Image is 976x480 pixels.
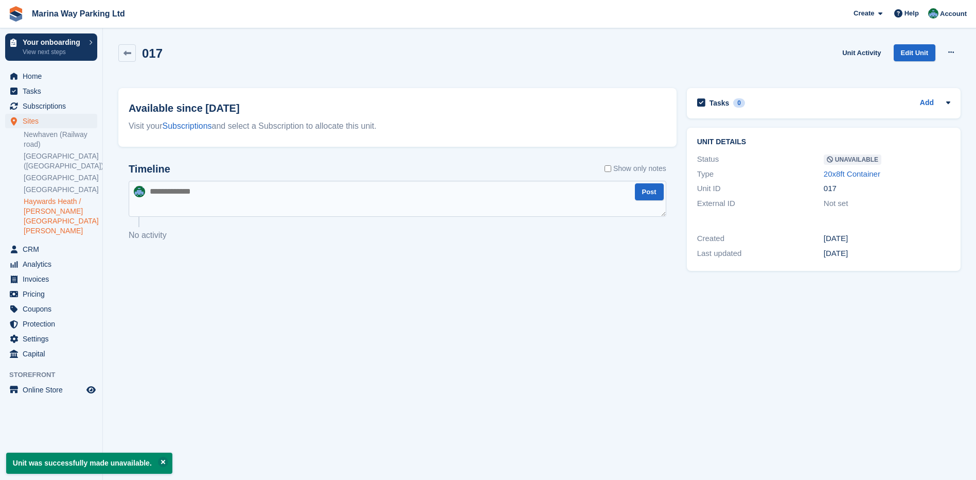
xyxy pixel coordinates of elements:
[5,257,97,271] a: menu
[697,183,824,195] div: Unit ID
[5,317,97,331] a: menu
[5,69,97,83] a: menu
[6,453,172,474] p: Unit was successfully made unavailable.
[23,287,84,301] span: Pricing
[5,114,97,128] a: menu
[5,242,97,256] a: menu
[920,97,934,109] a: Add
[23,317,84,331] span: Protection
[697,138,950,146] h2: Unit details
[24,173,97,183] a: [GEOGRAPHIC_DATA]
[142,46,163,60] h2: 017
[894,44,935,61] a: Edit Unit
[5,383,97,397] a: menu
[24,151,97,171] a: [GEOGRAPHIC_DATA] ([GEOGRAPHIC_DATA])
[23,69,84,83] span: Home
[697,198,824,210] div: External ID
[824,233,950,245] div: [DATE]
[23,302,84,316] span: Coupons
[5,84,97,98] a: menu
[824,155,881,165] span: Unavailable
[23,383,84,397] span: Online Store
[733,98,745,108] div: 0
[5,272,97,286] a: menu
[24,130,97,149] a: Newhaven (Railway road)
[24,185,97,195] a: [GEOGRAPHIC_DATA]
[5,33,97,61] a: Your onboarding View next steps
[854,8,874,19] span: Create
[5,347,97,361] a: menu
[697,233,824,245] div: Created
[697,153,824,165] div: Status
[824,248,950,260] div: [DATE]
[129,120,666,132] div: Visit your and select a Subscription to allocate this unit.
[134,186,145,197] img: Paul Lewis
[23,347,84,361] span: Capital
[697,248,824,260] div: Last updated
[23,114,84,128] span: Sites
[23,47,84,57] p: View next steps
[709,98,730,108] h2: Tasks
[23,332,84,346] span: Settings
[129,163,170,175] h2: Timeline
[5,287,97,301] a: menu
[23,99,84,113] span: Subscriptions
[129,100,666,116] h2: Available since [DATE]
[697,168,824,180] div: Type
[23,272,84,286] span: Invoices
[928,8,938,19] img: Paul Lewis
[23,242,84,256] span: CRM
[838,44,885,61] a: Unit Activity
[129,229,666,242] p: No activity
[8,6,24,22] img: stora-icon-8386f47178a22dfd0bd8f6a31ec36ba5ce8667c1dd55bd0f319d3a0aa187defe.svg
[824,198,950,210] div: Not set
[5,302,97,316] a: menu
[23,84,84,98] span: Tasks
[824,183,950,195] div: 017
[824,169,880,178] a: 20x8ft Container
[23,257,84,271] span: Analytics
[5,332,97,346] a: menu
[163,122,212,130] a: Subscriptions
[85,384,97,396] a: Preview store
[24,197,97,236] a: Haywards Heath / [PERSON_NAME][GEOGRAPHIC_DATA][PERSON_NAME]
[605,163,666,174] label: Show only notes
[904,8,919,19] span: Help
[28,5,129,22] a: Marina Way Parking Ltd
[23,39,84,46] p: Your onboarding
[9,370,102,380] span: Storefront
[5,99,97,113] a: menu
[605,163,611,174] input: Show only notes
[635,183,664,200] button: Post
[940,9,967,19] span: Account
